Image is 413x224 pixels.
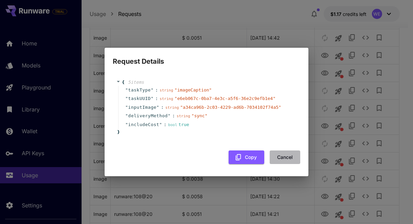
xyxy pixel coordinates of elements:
button: Cancel [270,150,300,164]
span: " [125,87,128,93]
span: " [125,122,128,127]
span: 5 item s [128,80,144,85]
span: " [125,96,128,101]
span: : [161,104,164,111]
span: " [151,87,154,93]
span: : [155,95,158,102]
span: string [177,114,190,118]
div: true [168,121,189,128]
span: " e6eb067c-0ba7-4e3c-a5f6-36e2c9efb1e4 " [175,96,275,101]
span: " [151,96,154,101]
span: deliveryMethod [128,113,168,119]
span: { [122,79,125,86]
span: " [168,113,170,118]
button: Copy [229,150,264,164]
span: inputImage [128,104,156,111]
span: " [125,113,128,118]
span: bool [168,123,177,127]
span: " imageCaption " [175,87,212,93]
span: : [155,87,158,94]
span: string [160,97,173,101]
span: taskUUID [128,95,151,102]
span: " [157,105,159,110]
span: } [116,129,120,136]
span: : [172,113,175,119]
span: " [159,122,162,127]
span: " sync " [192,113,208,118]
h2: Request Details [105,48,308,67]
span: taskType [128,87,151,94]
span: string [165,105,179,110]
span: string [160,88,173,93]
span: includeCost [128,121,159,128]
span: " a34ca96b-2c03-4229-ad6b-7034102f74a5 " [180,105,281,110]
span: " [125,105,128,110]
span: : [164,121,166,128]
